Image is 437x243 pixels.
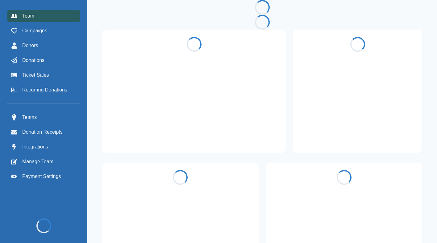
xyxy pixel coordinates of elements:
[7,25,80,37] a: Campaigns
[7,39,80,52] a: Donors
[22,57,44,64] span: Donations
[7,54,80,67] a: Donations
[22,12,34,20] span: Team
[22,42,38,49] span: Donors
[7,84,80,96] a: Recurring Donations
[22,114,37,121] span: Teams
[7,111,80,124] a: Teams
[22,143,48,151] span: Integrations
[7,170,80,183] a: Payment Settings
[22,158,53,165] span: Manage Team
[7,141,80,153] a: Integrations
[7,156,80,168] a: Manage Team
[22,173,61,180] span: Payment Settings
[22,86,67,94] span: Recurring Donations
[22,128,63,136] span: Donation Receipts
[22,27,47,34] span: Campaigns
[22,71,49,79] span: Ticket Sales
[7,69,80,81] a: Ticket Sales
[7,126,80,138] a: Donation Receipts
[7,10,80,22] a: Team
